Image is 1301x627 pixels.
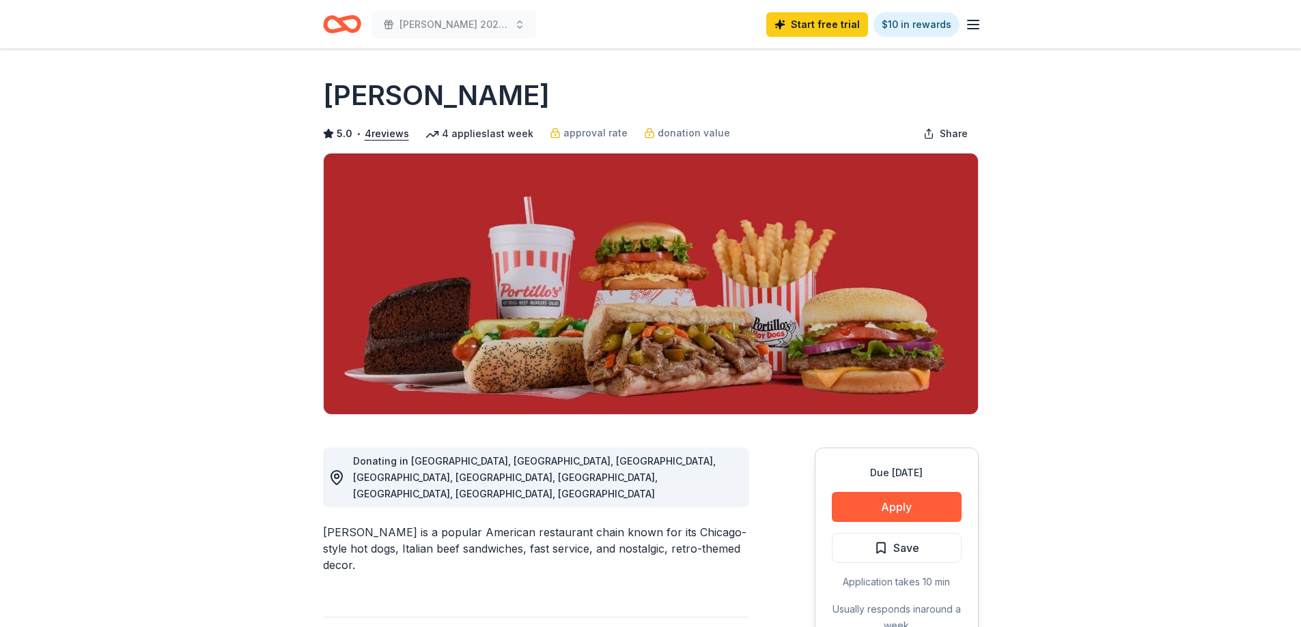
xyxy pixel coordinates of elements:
span: donation value [658,125,730,141]
button: 4reviews [365,126,409,142]
h1: [PERSON_NAME] [323,76,550,115]
div: 4 applies last week [425,126,533,142]
span: Save [893,539,919,557]
span: • [356,128,361,139]
img: Image for Portillo's [324,154,978,414]
span: approval rate [563,125,628,141]
span: Share [940,126,968,142]
button: [PERSON_NAME] 2026 AGI Fundraiser [372,11,536,38]
span: 5.0 [337,126,352,142]
span: [PERSON_NAME] 2026 AGI Fundraiser [400,16,509,33]
button: Share [912,120,979,147]
button: Apply [832,492,962,522]
a: Start free trial [766,12,868,37]
a: donation value [644,125,730,141]
div: [PERSON_NAME] is a popular American restaurant chain known for its Chicago-style hot dogs, Italia... [323,524,749,573]
span: Donating in [GEOGRAPHIC_DATA], [GEOGRAPHIC_DATA], [GEOGRAPHIC_DATA], [GEOGRAPHIC_DATA], [GEOGRAPH... [353,455,716,499]
div: Due [DATE] [832,465,962,481]
button: Save [832,533,962,563]
a: Home [323,8,361,40]
div: Application takes 10 min [832,574,962,590]
a: approval rate [550,125,628,141]
a: $10 in rewards [873,12,960,37]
